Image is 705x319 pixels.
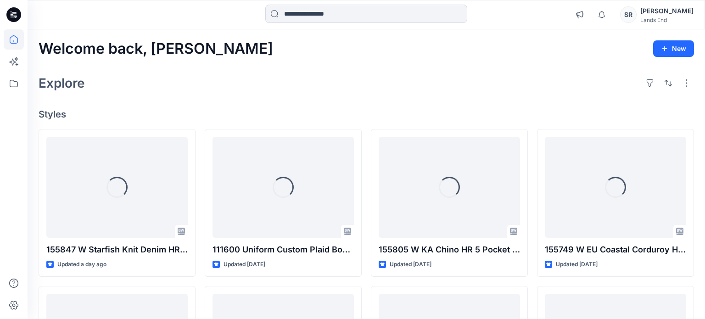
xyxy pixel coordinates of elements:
p: Updated [DATE] [556,260,598,269]
p: Updated a day ago [57,260,106,269]
div: Lands End [640,17,694,23]
p: 155805 W KA Chino HR 5 Pocket Wide Leg Crop Pants [379,243,520,256]
div: SR [620,6,637,23]
p: 111600 Uniform Custom Plaid Box Pleat Skirt Top Of Knee [213,243,354,256]
p: 155847 W Starfish Knit Denim HR 12 Bermuda Short [46,243,188,256]
h4: Styles [39,109,694,120]
p: Updated [DATE] [390,260,431,269]
p: Updated [DATE] [224,260,265,269]
button: New [653,40,694,57]
h2: Explore [39,76,85,90]
p: 155749 W EU Coastal Corduroy HR Barrel Leg Pant-Fit [545,243,686,256]
div: [PERSON_NAME] [640,6,694,17]
h2: Welcome back, [PERSON_NAME] [39,40,273,57]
